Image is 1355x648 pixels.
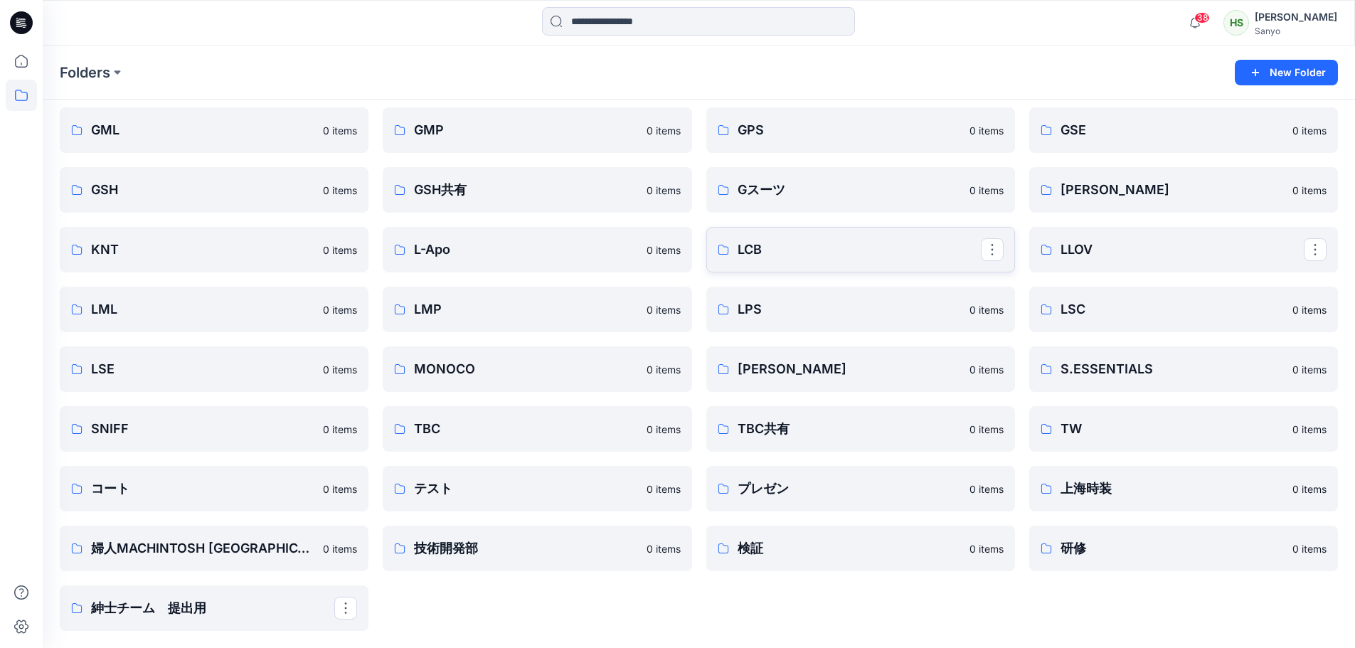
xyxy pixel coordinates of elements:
[383,466,691,511] a: テスト0 items
[706,167,1015,213] a: Gスーツ0 items
[1292,123,1327,138] p: 0 items
[60,287,368,332] a: LML0 items
[969,541,1004,556] p: 0 items
[1029,406,1338,452] a: TW0 items
[1292,302,1327,317] p: 0 items
[1255,9,1337,26] div: [PERSON_NAME]
[1061,538,1284,558] p: 研修
[1061,479,1284,499] p: 上海時装
[969,482,1004,496] p: 0 items
[969,362,1004,377] p: 0 items
[414,180,637,200] p: GSH共有
[91,419,314,439] p: SNIFF
[706,227,1015,272] a: LCB
[60,63,110,83] a: Folders
[323,243,357,257] p: 0 items
[414,299,637,319] p: LMP
[738,479,961,499] p: プレゼン
[60,107,368,153] a: GML0 items
[1223,10,1249,36] div: HS
[706,346,1015,392] a: [PERSON_NAME]0 items
[738,180,961,200] p: Gスーツ
[647,183,681,198] p: 0 items
[738,120,961,140] p: GPS
[647,302,681,317] p: 0 items
[1235,60,1338,85] button: New Folder
[91,538,314,558] p: 婦人MACHINTOSH [GEOGRAPHIC_DATA]
[1029,346,1338,392] a: S.ESSENTIALS0 items
[1029,466,1338,511] a: 上海時装0 items
[706,526,1015,571] a: 検証0 items
[647,243,681,257] p: 0 items
[60,466,368,511] a: コート0 items
[383,526,691,571] a: 技術開発部0 items
[1029,227,1338,272] a: LLOV
[1061,299,1284,319] p: LSC
[323,123,357,138] p: 0 items
[706,107,1015,153] a: GPS0 items
[738,240,981,260] p: LCB
[323,541,357,556] p: 0 items
[60,585,368,631] a: 紳士チーム 提出用
[414,538,637,558] p: 技術開発部
[647,482,681,496] p: 0 items
[383,107,691,153] a: GMP0 items
[706,406,1015,452] a: TBC共有0 items
[1029,287,1338,332] a: LSC0 items
[1029,167,1338,213] a: [PERSON_NAME]0 items
[1029,107,1338,153] a: GSE0 items
[1292,183,1327,198] p: 0 items
[91,240,314,260] p: KNT
[91,598,334,618] p: 紳士チーム 提出用
[91,479,314,499] p: コート
[60,346,368,392] a: LSE0 items
[414,120,637,140] p: GMP
[383,406,691,452] a: TBC0 items
[1194,12,1210,23] span: 38
[60,227,368,272] a: KNT0 items
[738,419,961,439] p: TBC共有
[414,359,637,379] p: MONOCO
[383,167,691,213] a: GSH共有0 items
[706,287,1015,332] a: LPS0 items
[1292,482,1327,496] p: 0 items
[414,479,637,499] p: テスト
[91,359,314,379] p: LSE
[323,183,357,198] p: 0 items
[647,422,681,437] p: 0 items
[1029,526,1338,571] a: 研修0 items
[969,183,1004,198] p: 0 items
[647,362,681,377] p: 0 items
[1061,180,1284,200] p: [PERSON_NAME]
[323,362,357,377] p: 0 items
[91,299,314,319] p: LML
[1292,422,1327,437] p: 0 items
[706,466,1015,511] a: プレゼン0 items
[323,302,357,317] p: 0 items
[647,123,681,138] p: 0 items
[969,302,1004,317] p: 0 items
[323,422,357,437] p: 0 items
[738,538,961,558] p: 検証
[383,227,691,272] a: L-Apo0 items
[1061,419,1284,439] p: TW
[1061,120,1284,140] p: GSE
[738,299,961,319] p: LPS
[383,287,691,332] a: LMP0 items
[969,123,1004,138] p: 0 items
[969,422,1004,437] p: 0 items
[323,482,357,496] p: 0 items
[60,526,368,571] a: 婦人MACHINTOSH [GEOGRAPHIC_DATA]0 items
[1255,26,1337,36] div: Sanyo
[738,359,961,379] p: [PERSON_NAME]
[1292,362,1327,377] p: 0 items
[647,541,681,556] p: 0 items
[60,406,368,452] a: SNIFF0 items
[383,346,691,392] a: MONOCO0 items
[91,180,314,200] p: GSH
[1061,359,1284,379] p: S.ESSENTIALS
[1061,240,1304,260] p: LLOV
[91,120,314,140] p: GML
[60,167,368,213] a: GSH0 items
[414,240,637,260] p: L-Apo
